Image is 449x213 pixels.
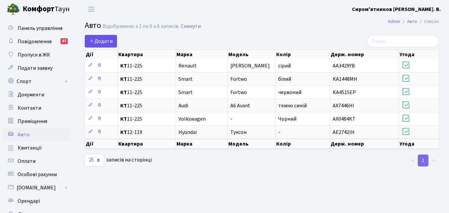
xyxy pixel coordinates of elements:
b: КТ [120,62,127,69]
b: КТ [120,89,127,96]
span: Чорний [278,115,296,123]
a: Орендарі [3,194,70,208]
span: 12-119 [120,130,173,135]
span: Приміщення [18,118,47,125]
li: Список [417,18,439,25]
th: Марка [176,50,227,59]
img: logo.png [7,3,20,16]
span: A6 Avant [230,102,250,109]
span: Контакти [18,104,41,112]
span: - [278,129,280,136]
span: АЕ2742ІН [333,129,355,136]
th: Колір [276,50,330,59]
b: КТ [120,115,127,123]
th: Марка [176,139,227,149]
th: Держ. номер [330,139,399,149]
span: Volkswagen [178,115,206,123]
span: AX0484KT [333,115,356,123]
a: Оплати [3,155,70,168]
span: АХ7446НI [333,102,354,109]
span: Оплати [18,158,36,165]
th: Модель [228,139,276,149]
a: Скинути [181,23,201,30]
th: Квартира [118,50,176,59]
th: Держ. номер [330,50,399,59]
div: Відображено з 1 по 6 з 6 записів. [103,23,179,30]
span: Hyundai [178,129,197,136]
a: 1 [418,155,428,166]
b: КТ [120,102,127,109]
span: Квитанції [18,144,42,152]
span: - [230,115,232,123]
span: Орендарі [18,197,40,205]
b: КТ [120,75,127,83]
th: Угода [399,50,439,59]
a: Авто [3,128,70,141]
span: Особові рахунки [18,171,57,178]
span: 11-225 [120,116,173,122]
span: Fortwo [230,75,247,83]
span: Smart [178,89,193,96]
a: Додати [85,35,117,48]
th: Квартира [118,139,176,149]
span: Fortwo [230,89,247,96]
span: Smart [178,75,193,83]
span: 11-225 [120,63,173,68]
span: Авто [18,131,30,138]
span: Пропуск в ЖК [18,51,50,58]
span: Таун [23,4,70,15]
a: Авто [407,18,417,25]
nav: breadcrumb [378,15,449,29]
th: Дії [85,50,118,59]
span: Панель управління [18,25,62,32]
span: Документи [18,91,44,98]
span: Авто [85,20,101,31]
span: білий [278,75,291,83]
span: Подати заявку [18,64,53,72]
div: 87 [60,38,68,44]
span: AA3429YB [333,62,355,69]
a: Панель управління [3,22,70,35]
a: Admin [388,18,400,25]
label: записів на сторінці [85,154,152,166]
b: КТ [120,129,127,136]
span: Audi [178,102,188,109]
span: [PERSON_NAME] [230,62,270,69]
a: Приміщення [3,115,70,128]
th: Угода [399,139,439,149]
a: Спорт [3,75,70,88]
a: Сиром'ятников [PERSON_NAME]. В. [352,5,441,13]
span: темно синій [278,102,307,109]
span: 11-225 [120,76,173,82]
a: Квитанції [3,141,70,155]
a: Пропуск в ЖК [3,48,70,61]
a: Документи [3,88,70,101]
a: Особові рахунки [3,168,70,181]
th: Колір [276,139,330,149]
span: Повідомлення [18,38,52,45]
span: 11-225 [120,90,173,95]
b: Комфорт [23,4,55,14]
span: Renault [178,62,197,69]
span: сірий [278,62,291,69]
span: KA1448MH [333,75,357,83]
span: Туксон [230,129,247,136]
a: Подати заявку [3,61,70,75]
button: Переключити навігацію [83,4,100,15]
th: Модель [228,50,276,59]
a: Контакти [3,101,70,115]
span: червоний [278,89,301,96]
span: KA4515EP [333,89,356,96]
b: Сиром'ятников [PERSON_NAME]. В. [352,6,441,13]
a: [DOMAIN_NAME] [3,181,70,194]
span: 11-225 [120,103,173,108]
input: Пошук... [367,35,439,48]
select: записів на сторінці [85,154,104,166]
a: Повідомлення87 [3,35,70,48]
th: Дії [85,139,118,149]
span: Додати [89,38,113,45]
